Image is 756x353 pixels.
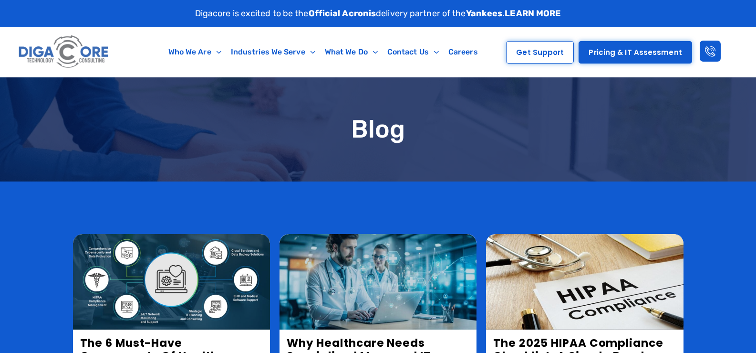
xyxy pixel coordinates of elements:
[73,116,684,143] h1: Blog
[164,41,226,63] a: Who We Are
[486,234,683,330] img: HIPAA compliance checklist
[309,8,376,19] strong: Official Acronis
[505,8,561,19] a: LEARN MORE
[195,7,561,20] p: Digacore is excited to be the delivery partner of the .
[73,234,270,330] img: 6 Key Components of Healthcare Managed IT Services
[506,41,574,64] a: Get Support
[16,32,112,72] img: Digacore logo 1
[320,41,383,63] a: What We Do
[466,8,503,19] strong: Yankees
[579,41,692,64] a: Pricing & IT Assessment
[226,41,320,63] a: Industries We Serve
[151,41,495,63] nav: Menu
[589,49,682,56] span: Pricing & IT Assessment
[516,49,564,56] span: Get Support
[444,41,483,63] a: Careers
[280,234,476,330] img: Managed IT Services
[383,41,444,63] a: Contact Us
